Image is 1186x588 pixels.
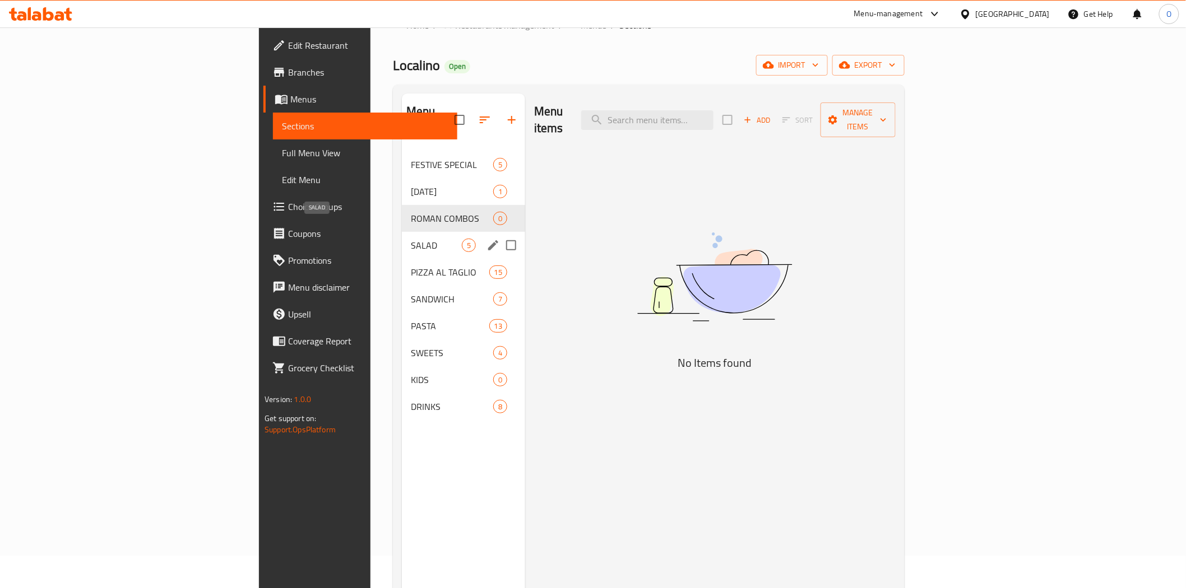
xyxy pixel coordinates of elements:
a: Sections [273,113,457,139]
span: DRINKS [411,400,493,413]
span: Restaurants management [455,18,555,32]
div: items [489,265,507,279]
h5: No Items found [575,354,855,372]
a: Branches [263,59,457,86]
span: Open [444,62,470,71]
a: Support.OpsPlatform [265,422,336,437]
span: 7 [494,294,507,305]
span: 1 [494,186,507,197]
span: 4 [494,348,507,358]
span: Choice Groups [288,200,448,213]
span: Add [742,114,772,127]
div: items [489,319,507,333]
div: items [493,373,507,386]
a: Menus [568,18,607,32]
div: Open [444,60,470,73]
span: import [765,58,819,72]
span: Get support on: [265,411,316,426]
span: 0 [494,375,507,385]
div: items [493,185,507,198]
span: Coverage Report [288,334,448,348]
span: Manage items [830,106,887,134]
div: [GEOGRAPHIC_DATA] [976,8,1050,20]
a: Edit Menu [273,166,457,193]
span: Sort items [775,111,821,129]
a: Upsell [263,301,457,328]
a: Coupons [263,220,457,247]
span: 13 [490,321,507,332]
span: 0 [494,213,507,224]
span: 1.0.0 [294,392,312,407]
div: SOURDOUGH DAY [411,185,493,198]
a: Menu disclaimer [263,274,457,301]
div: SANDWICH7 [402,286,525,312]
a: Grocery Checklist [263,354,457,381]
span: ROMAN COMBOS [411,212,493,225]
div: items [493,346,507,360]
span: FESTIVE SPECIAL [411,158,493,171]
div: KIDS0 [402,366,525,393]
span: Promotions [288,254,448,267]
span: Upsell [288,307,448,321]
div: items [493,400,507,413]
span: Version: [265,392,292,407]
span: Edit Restaurant [288,39,448,52]
div: items [462,239,476,252]
span: Menus [581,18,607,32]
nav: breadcrumb [393,18,905,32]
span: Add item [739,111,775,129]
span: [DATE] [411,185,493,198]
a: Restaurants management [442,18,555,32]
span: 8 [494,402,507,412]
li: / [559,18,563,32]
span: Select all sections [448,108,471,132]
span: 5 [494,160,507,170]
div: PIZZA AL TAGLIO15 [402,259,525,286]
div: SWEETS4 [402,339,525,366]
a: Edit Restaurant [263,32,457,59]
span: SWEETS [411,346,493,360]
span: Menus [290,92,448,106]
span: 5 [462,240,475,251]
a: Menus [263,86,457,113]
div: ROMAN COMBOS0 [402,205,525,232]
span: export [841,58,896,72]
span: 15 [490,267,507,278]
button: Add [739,111,775,129]
span: KIDS [411,373,493,386]
button: Add section [498,106,525,133]
a: Full Menu View [273,139,457,166]
div: items [493,292,507,306]
span: Branches [288,66,448,79]
h2: Menu items [534,103,568,137]
img: dish.svg [575,203,855,351]
div: DRINKS8 [402,393,525,420]
a: Promotions [263,247,457,274]
button: Manage items [821,102,896,137]
a: Coverage Report [263,328,457,354]
span: Full Menu View [282,146,448,160]
a: Choice Groups [263,193,457,220]
span: PIZZA AL TAGLIO [411,265,489,279]
span: PASTA [411,319,489,333]
span: Sections [282,119,448,133]
span: Grocery Checklist [288,361,448,375]
span: SANDWICH [411,292,493,306]
span: SALAD [411,239,462,252]
div: items [493,158,507,171]
div: [DATE]1 [402,178,525,205]
div: SALAD5edit [402,232,525,259]
button: import [756,55,828,76]
li: / [611,18,615,32]
nav: Menu sections [402,147,525,424]
div: Menu-management [854,7,923,21]
div: FESTIVE SPECIAL5 [402,151,525,178]
span: O [1166,8,1171,20]
div: PASTA13 [402,312,525,339]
